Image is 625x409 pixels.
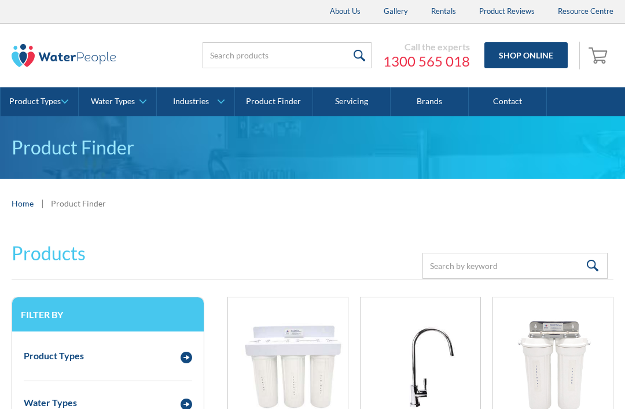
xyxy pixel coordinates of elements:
[313,87,391,116] a: Servicing
[51,197,106,209] div: Product Finder
[484,42,568,68] a: Shop Online
[12,239,86,267] h2: Products
[24,349,84,363] div: Product Types
[391,87,469,116] a: Brands
[12,134,613,161] h1: Product Finder
[12,44,116,67] img: The Water People
[157,87,234,116] a: Industries
[422,253,608,279] input: Search by keyword
[586,42,613,69] a: Open cart
[21,309,195,320] h3: Filter by
[589,46,611,64] img: shopping cart
[9,97,61,106] div: Product Types
[203,42,372,68] input: Search products
[469,87,547,116] a: Contact
[91,97,135,106] div: Water Types
[39,196,45,210] div: |
[1,87,78,116] a: Product Types
[235,87,313,116] a: Product Finder
[383,53,470,70] a: 1300 565 018
[173,97,209,106] div: Industries
[79,87,156,116] a: Water Types
[12,197,34,209] a: Home
[383,41,470,53] div: Call the experts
